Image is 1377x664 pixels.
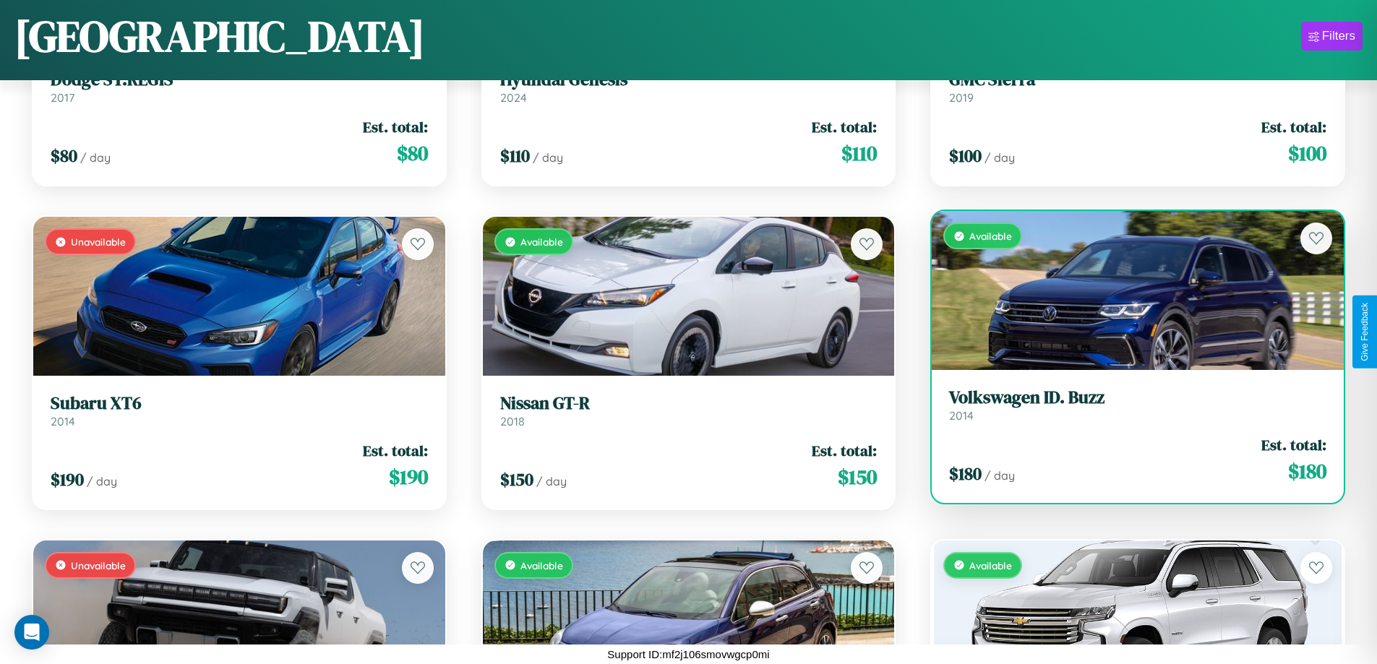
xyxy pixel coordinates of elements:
h3: Subaru XT6 [51,393,428,414]
span: Available [969,230,1012,242]
h3: GMC Sierra [949,69,1326,90]
h1: [GEOGRAPHIC_DATA] [14,7,425,66]
span: $ 190 [51,467,84,491]
span: Est. total: [363,440,428,461]
span: / day [87,474,117,488]
p: Support ID: mf2j106smovwgcp0mi [607,644,769,664]
span: $ 180 [949,462,982,486]
a: Nissan GT-R2018 [500,393,878,428]
span: $ 80 [51,144,77,168]
span: Est. total: [1261,434,1326,455]
span: Est. total: [1261,116,1326,137]
span: $ 110 [841,139,877,168]
span: Est. total: [812,116,877,137]
span: 2018 [500,414,525,428]
span: / day [985,468,1015,483]
span: 2024 [500,90,527,105]
h3: Dodge ST.REGIS [51,69,428,90]
div: Give Feedback [1360,303,1370,361]
span: / day [533,150,563,165]
a: GMC Sierra2019 [949,69,1326,105]
span: 2014 [949,408,974,423]
h3: Hyundai Genesis [500,69,878,90]
a: Dodge ST.REGIS2017 [51,69,428,105]
a: Volkswagen ID. Buzz2014 [949,387,1326,423]
span: Unavailable [71,559,126,572]
span: / day [536,474,567,488]
div: Open Intercom Messenger [14,615,49,650]
span: $ 80 [397,139,428,168]
span: $ 100 [949,144,982,168]
span: 2014 [51,414,75,428]
span: Available [520,236,563,248]
button: Filters [1301,22,1363,51]
span: $ 100 [1288,139,1326,168]
span: Unavailable [71,236,126,248]
a: Subaru XT62014 [51,393,428,428]
a: Hyundai Genesis2024 [500,69,878,105]
span: $ 180 [1288,457,1326,486]
span: / day [80,150,111,165]
span: Available [520,559,563,572]
span: Est. total: [812,440,877,461]
span: Available [969,559,1012,572]
div: Filters [1322,29,1355,43]
h3: Nissan GT-R [500,393,878,414]
h3: Volkswagen ID. Buzz [949,387,1326,408]
span: Est. total: [363,116,428,137]
span: 2017 [51,90,74,105]
span: $ 150 [500,467,533,491]
span: $ 150 [838,462,877,491]
span: $ 110 [500,144,530,168]
span: 2019 [949,90,974,105]
span: / day [985,150,1015,165]
span: $ 190 [389,462,428,491]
